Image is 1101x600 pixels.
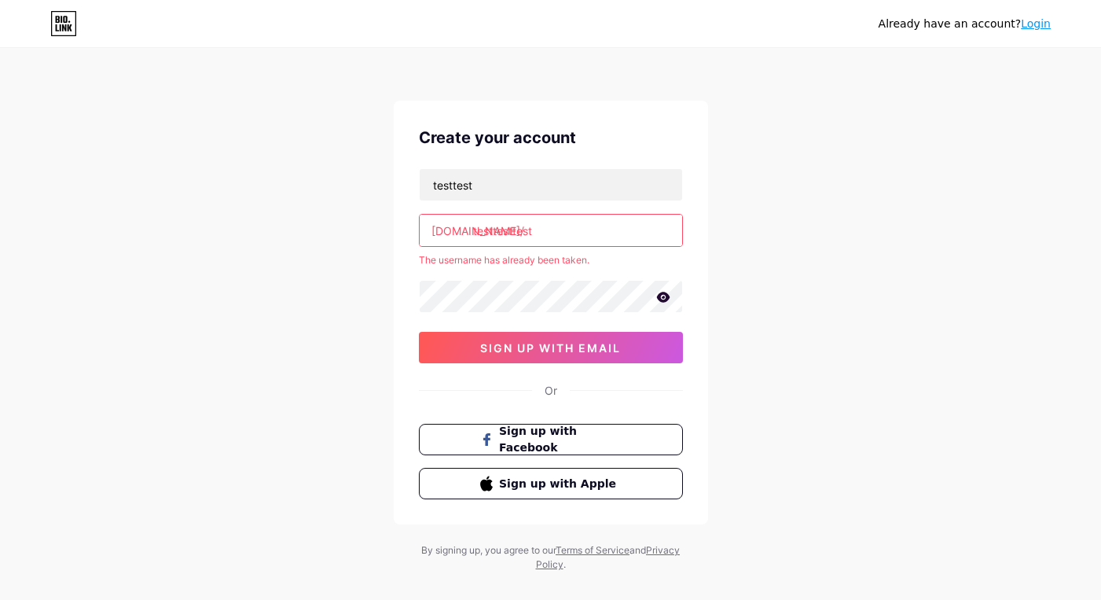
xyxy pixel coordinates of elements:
[879,16,1051,32] div: Already have an account?
[1021,17,1051,30] a: Login
[420,215,682,246] input: username
[480,341,621,355] span: sign up with email
[556,544,629,556] a: Terms of Service
[419,126,683,149] div: Create your account
[499,476,621,492] span: Sign up with Apple
[417,543,684,572] div: By signing up, you agree to our and .
[419,253,683,267] div: The username has already been taken.
[419,424,683,455] button: Sign up with Facebook
[419,332,683,363] button: sign up with email
[545,382,557,399] div: Or
[431,223,524,239] div: [DOMAIN_NAME]/
[499,423,621,456] span: Sign up with Facebook
[419,468,683,499] button: Sign up with Apple
[420,169,682,201] input: Email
